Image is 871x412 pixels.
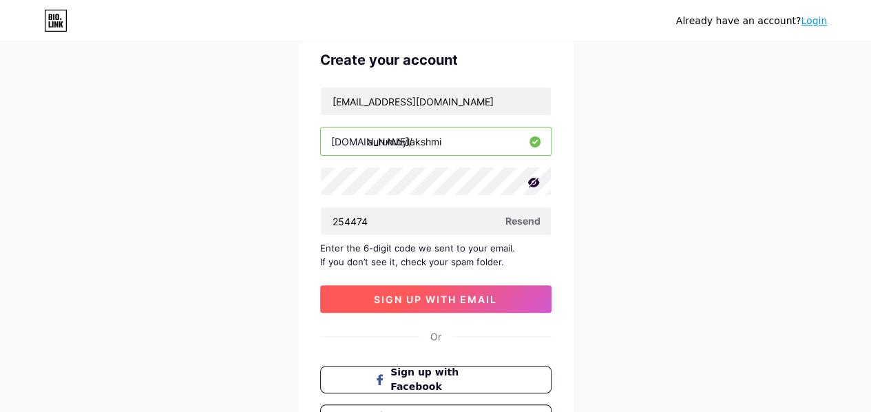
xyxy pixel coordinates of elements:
[390,365,497,394] span: Sign up with Facebook
[320,241,552,269] div: Enter the 6-digit code we sent to your email. If you don’t see it, check your spam folder.
[331,134,412,149] div: [DOMAIN_NAME]/
[320,366,552,393] button: Sign up with Facebook
[321,207,551,235] input: Paste login code
[505,214,541,228] span: Resend
[430,329,441,344] div: Or
[374,293,497,305] span: sign up with email
[320,285,552,313] button: sign up with email
[320,50,552,70] div: Create your account
[321,127,551,155] input: username
[801,15,827,26] a: Login
[676,14,827,28] div: Already have an account?
[321,87,551,115] input: Email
